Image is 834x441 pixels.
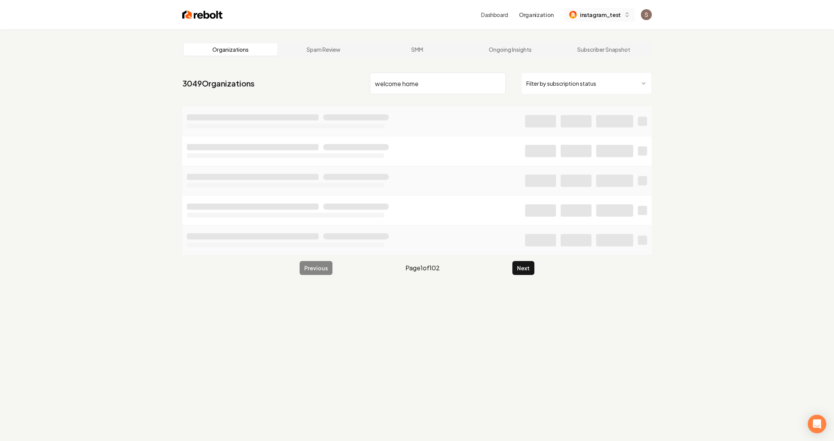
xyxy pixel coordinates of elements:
[569,11,577,19] img: instagram_test
[808,415,826,433] div: Open Intercom Messenger
[580,11,621,19] span: instagram_test
[182,9,223,20] img: Rebolt Logo
[277,43,371,56] a: Spam Review
[182,78,254,89] a: 3049Organizations
[514,8,558,22] button: Organization
[370,43,464,56] a: SMM
[405,263,440,273] span: Page 1 of 102
[512,261,534,275] button: Next
[370,73,506,94] input: Search by name or ID
[641,9,652,20] img: Santiago Vásquez
[641,9,652,20] button: Open user button
[557,43,650,56] a: Subscriber Snapshot
[481,11,508,19] a: Dashboard
[184,43,277,56] a: Organizations
[464,43,557,56] a: Ongoing Insights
